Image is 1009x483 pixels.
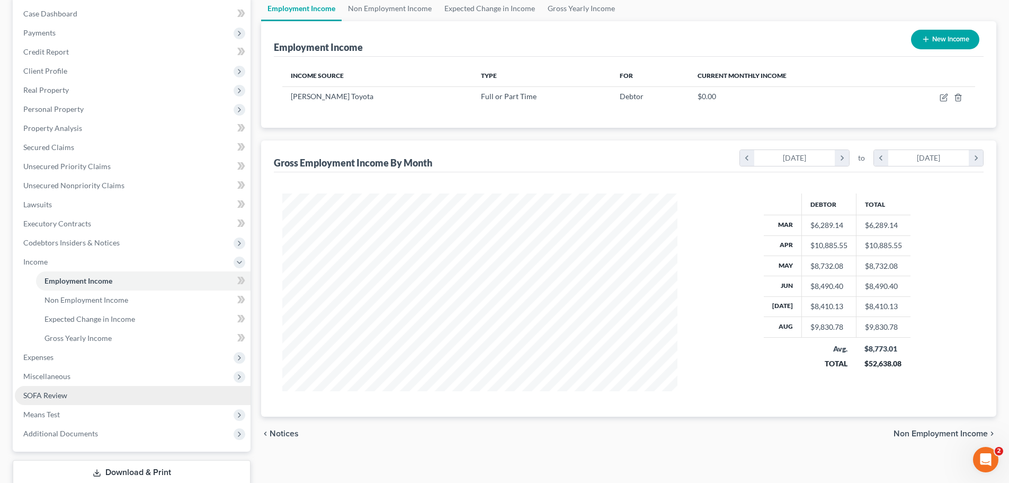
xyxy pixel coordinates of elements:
span: Current Monthly Income [698,72,787,80]
span: to [858,153,865,163]
span: Gross Yearly Income [44,333,112,343]
th: [DATE] [764,296,802,317]
i: chevron_left [740,150,754,166]
a: Lawsuits [15,195,251,214]
div: Avg. [810,344,847,354]
span: Lawsuits [23,200,52,209]
span: Secured Claims [23,143,74,152]
span: SOFA Review [23,391,67,400]
a: SOFA Review [15,386,251,405]
div: $8,490.40 [810,281,847,292]
a: Property Analysis [15,119,251,138]
span: Client Profile [23,66,67,75]
div: $6,289.14 [810,220,847,231]
a: Executory Contracts [15,214,251,233]
a: Case Dashboard [15,4,251,23]
span: Executory Contracts [23,219,91,228]
a: Secured Claims [15,138,251,157]
span: Expenses [23,353,53,362]
i: chevron_right [988,429,996,438]
td: $6,289.14 [856,215,910,235]
span: Income Source [291,72,344,80]
span: Unsecured Nonpriority Claims [23,181,124,190]
a: Non Employment Income [36,291,251,310]
span: $0.00 [698,92,716,101]
div: $8,773.01 [864,344,902,354]
span: Additional Documents [23,429,98,438]
button: New Income [911,30,979,49]
th: Total [856,194,910,215]
span: Case Dashboard [23,9,77,18]
a: Expected Change in Income [36,310,251,329]
div: $52,638.08 [864,358,902,369]
div: Employment Income [274,41,363,54]
td: $10,885.55 [856,235,910,256]
td: $8,490.40 [856,276,910,296]
span: Unsecured Priority Claims [23,162,111,171]
span: Personal Property [23,104,84,113]
th: Apr [764,235,802,256]
th: Jun [764,276,802,296]
th: Mar [764,215,802,235]
iframe: Intercom live chat [973,447,998,472]
th: Debtor [801,194,856,215]
td: $9,830.78 [856,317,910,337]
div: [DATE] [754,150,835,166]
span: Means Test [23,410,60,419]
span: 2 [995,447,1003,455]
span: Property Analysis [23,124,82,133]
span: Non Employment Income [894,429,988,438]
span: Income [23,257,48,266]
span: For [620,72,633,80]
i: chevron_right [969,150,983,166]
span: Miscellaneous [23,372,70,381]
a: Employment Income [36,271,251,291]
div: $8,410.13 [810,301,847,312]
div: TOTAL [810,358,847,369]
div: $9,830.78 [810,322,847,332]
i: chevron_left [874,150,888,166]
span: Full or Part Time [481,92,537,101]
a: Credit Report [15,42,251,62]
div: $10,885.55 [810,240,847,251]
div: $8,732.08 [810,261,847,271]
button: chevron_left Notices [261,429,299,438]
a: Unsecured Priority Claims [15,157,251,176]
a: Gross Yearly Income [36,329,251,348]
td: $8,732.08 [856,256,910,276]
span: Notices [270,429,299,438]
button: Non Employment Income chevron_right [894,429,996,438]
span: Credit Report [23,47,69,56]
i: chevron_left [261,429,270,438]
span: Payments [23,28,56,37]
span: Type [481,72,497,80]
span: Employment Income [44,276,112,285]
i: chevron_right [835,150,849,166]
th: Aug [764,317,802,337]
span: Real Property [23,85,69,94]
span: Expected Change in Income [44,314,135,323]
span: [PERSON_NAME] Toyota [291,92,373,101]
div: Gross Employment Income By Month [274,156,432,169]
a: Unsecured Nonpriority Claims [15,176,251,195]
span: Debtor [620,92,644,101]
th: May [764,256,802,276]
span: Non Employment Income [44,295,128,304]
span: Codebtors Insiders & Notices [23,238,120,247]
div: [DATE] [888,150,969,166]
td: $8,410.13 [856,296,910,317]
